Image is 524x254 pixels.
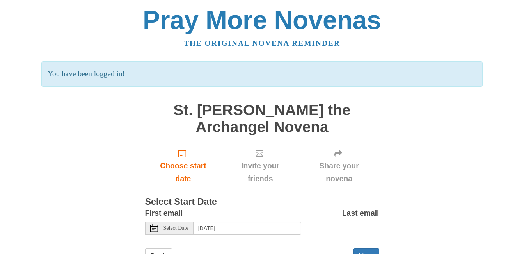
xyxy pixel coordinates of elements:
span: Share your novena [307,159,371,185]
h1: St. [PERSON_NAME] the Archangel Novena [145,102,379,135]
span: Select Date [163,225,188,231]
span: Invite your friends [229,159,291,185]
div: Click "Next" to confirm your start date first. [299,143,379,190]
p: You have been logged in! [41,61,483,87]
span: Choose start date [153,159,214,185]
h3: Select Start Date [145,197,379,207]
a: The original novena reminder [184,39,340,47]
a: Choose start date [145,143,222,190]
div: Click "Next" to confirm your start date first. [221,143,299,190]
label: Last email [342,207,379,220]
a: Pray More Novenas [143,5,381,34]
label: First email [145,207,183,220]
